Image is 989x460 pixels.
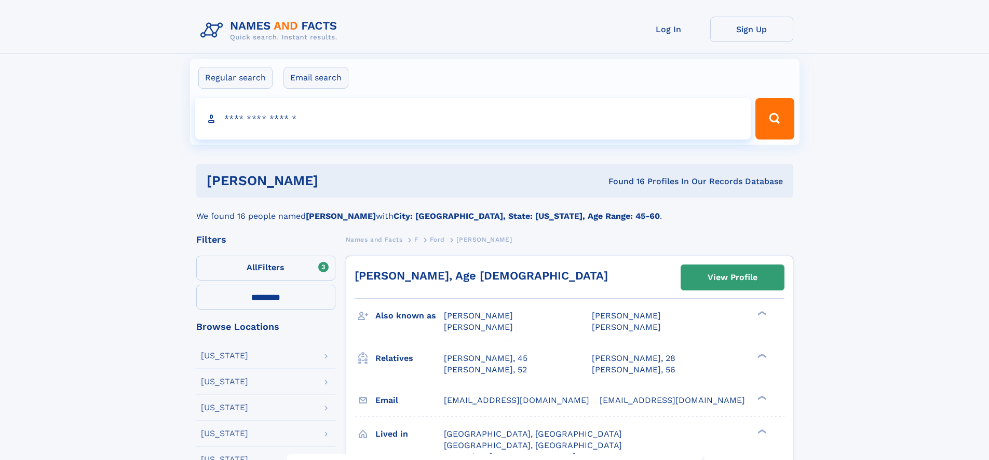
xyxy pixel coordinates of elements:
[201,403,248,412] div: [US_STATE]
[201,352,248,360] div: [US_STATE]
[430,233,444,246] a: Ford
[444,440,622,450] span: [GEOGRAPHIC_DATA], [GEOGRAPHIC_DATA]
[247,262,258,272] span: All
[592,353,675,364] a: [PERSON_NAME], 28
[196,256,335,281] label: Filters
[592,364,675,375] a: [PERSON_NAME], 56
[196,235,335,244] div: Filters
[375,307,444,325] h3: Also known as
[592,311,661,320] span: [PERSON_NAME]
[414,236,418,243] span: F
[394,211,660,221] b: City: [GEOGRAPHIC_DATA], State: [US_STATE], Age Range: 45-60
[346,233,403,246] a: Names and Facts
[414,233,418,246] a: F
[592,322,661,332] span: [PERSON_NAME]
[444,395,589,405] span: [EMAIL_ADDRESS][DOMAIN_NAME]
[444,322,513,332] span: [PERSON_NAME]
[463,176,783,187] div: Found 16 Profiles In Our Records Database
[306,211,376,221] b: [PERSON_NAME]
[201,429,248,438] div: [US_STATE]
[627,17,710,42] a: Log In
[283,67,348,89] label: Email search
[375,392,444,409] h3: Email
[195,98,751,140] input: search input
[375,425,444,443] h3: Lived in
[755,352,767,359] div: ❯
[755,310,767,317] div: ❯
[444,429,622,439] span: [GEOGRAPHIC_DATA], [GEOGRAPHIC_DATA]
[207,174,464,187] h1: [PERSON_NAME]
[201,378,248,386] div: [US_STATE]
[755,98,794,140] button: Search Button
[456,236,512,243] span: [PERSON_NAME]
[681,265,784,290] a: View Profile
[444,364,527,375] a: [PERSON_NAME], 52
[198,67,273,89] label: Regular search
[375,350,444,367] h3: Relatives
[196,17,346,45] img: Logo Names and Facts
[196,198,793,222] div: We found 16 people named with .
[710,17,793,42] a: Sign Up
[755,428,767,435] div: ❯
[430,236,444,243] span: Ford
[444,353,527,364] a: [PERSON_NAME], 45
[600,395,745,405] span: [EMAIL_ADDRESS][DOMAIN_NAME]
[708,266,757,289] div: View Profile
[755,394,767,401] div: ❯
[196,322,335,331] div: Browse Locations
[444,311,513,320] span: [PERSON_NAME]
[355,269,608,282] a: [PERSON_NAME], Age [DEMOGRAPHIC_DATA]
